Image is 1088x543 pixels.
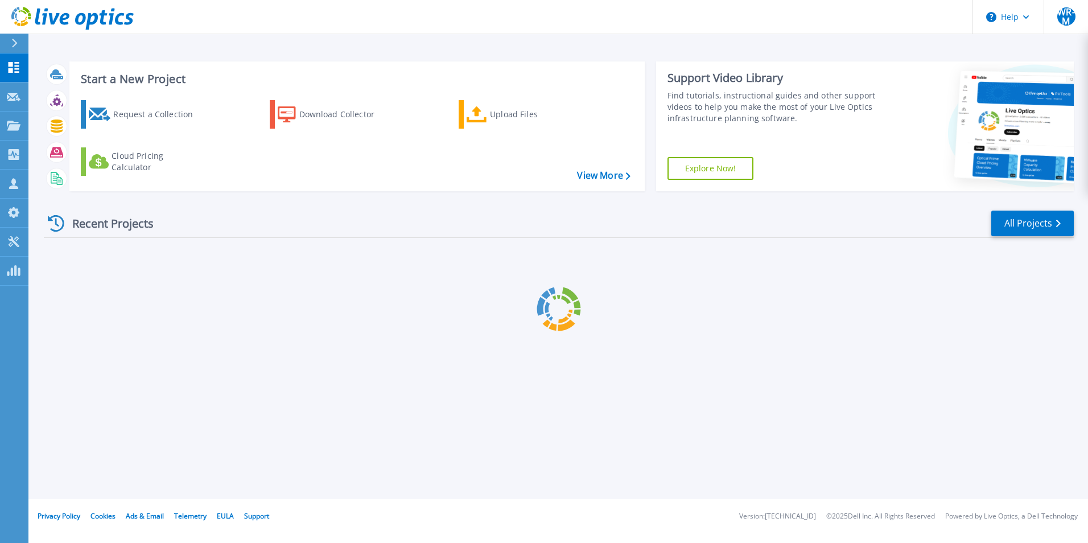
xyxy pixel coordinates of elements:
div: Upload Files [490,103,581,126]
a: Explore Now! [667,157,754,180]
div: Request a Collection [113,103,204,126]
li: Powered by Live Optics, a Dell Technology [945,513,1078,520]
span: WR-M [1057,7,1075,26]
li: Version: [TECHNICAL_ID] [739,513,816,520]
a: Cookies [90,511,116,521]
a: Telemetry [174,511,207,521]
a: Download Collector [270,100,397,129]
a: Privacy Policy [38,511,80,521]
div: Find tutorials, instructional guides and other support videos to help you make the most of your L... [667,90,880,124]
a: Cloud Pricing Calculator [81,147,208,176]
div: Support Video Library [667,71,880,85]
div: Recent Projects [44,209,169,237]
a: Request a Collection [81,100,208,129]
a: Ads & Email [126,511,164,521]
a: EULA [217,511,234,521]
li: © 2025 Dell Inc. All Rights Reserved [826,513,935,520]
a: Support [244,511,269,521]
h3: Start a New Project [81,73,630,85]
a: All Projects [991,211,1074,236]
a: View More [577,170,630,181]
div: Cloud Pricing Calculator [112,150,203,173]
a: Upload Files [459,100,586,129]
div: Download Collector [299,103,390,126]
